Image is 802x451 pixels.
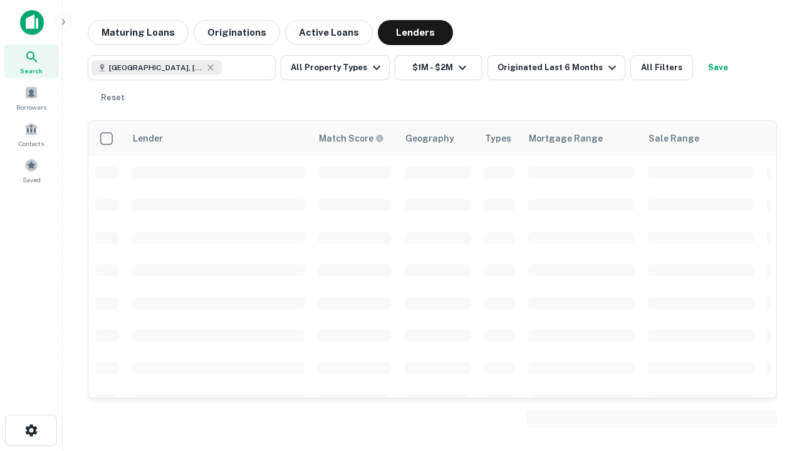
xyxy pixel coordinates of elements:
[281,55,390,80] button: All Property Types
[4,117,59,151] a: Contacts
[133,131,163,146] div: Lender
[20,66,43,76] span: Search
[485,131,511,146] div: Types
[630,55,693,80] button: All Filters
[93,85,133,110] button: Reset
[319,132,382,145] h6: Match Score
[641,121,761,156] th: Sale Range
[497,60,620,75] div: Originated Last 6 Months
[477,121,521,156] th: Types
[405,131,454,146] div: Geography
[4,81,59,115] a: Borrowers
[109,62,203,73] span: [GEOGRAPHIC_DATA], [GEOGRAPHIC_DATA], [GEOGRAPHIC_DATA]
[398,121,477,156] th: Geography
[319,132,384,145] div: Capitalize uses an advanced AI algorithm to match your search with the best lender. The match sco...
[194,20,280,45] button: Originations
[125,121,311,156] th: Lender
[16,102,46,112] span: Borrowers
[4,44,59,78] a: Search
[487,55,625,80] button: Originated Last 6 Months
[311,121,398,156] th: Capitalize uses an advanced AI algorithm to match your search with the best lender. The match sco...
[698,55,738,80] button: Save your search to get updates of matches that match your search criteria.
[521,121,641,156] th: Mortgage Range
[529,131,603,146] div: Mortgage Range
[285,20,373,45] button: Active Loans
[23,175,41,185] span: Saved
[739,311,802,371] iframe: Chat Widget
[88,20,189,45] button: Maturing Loans
[4,153,59,187] a: Saved
[648,131,699,146] div: Sale Range
[19,138,44,148] span: Contacts
[20,10,44,35] img: capitalize-icon.png
[395,55,482,80] button: $1M - $2M
[378,20,453,45] button: Lenders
